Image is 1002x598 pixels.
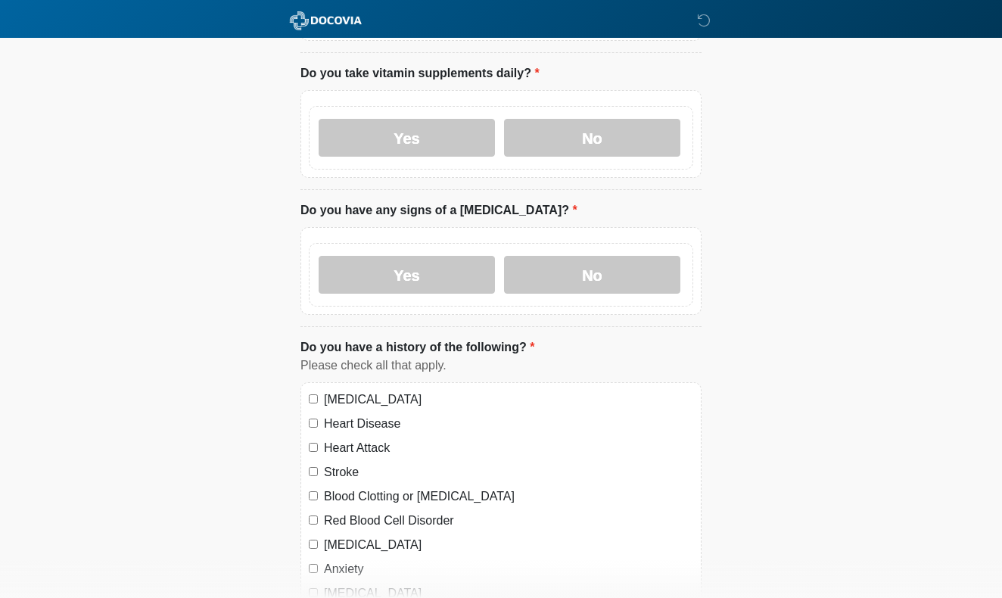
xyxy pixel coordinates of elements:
[300,338,534,357] label: Do you have a history of the following?
[324,391,693,409] label: [MEDICAL_DATA]
[504,256,680,294] label: No
[309,588,318,597] input: [MEDICAL_DATA]
[324,487,693,506] label: Blood Clotting or [MEDICAL_DATA]
[324,512,693,530] label: Red Blood Cell Disorder
[285,11,366,30] img: Evolve HRT & Wellness Logo
[309,443,318,452] input: Heart Attack
[300,201,577,220] label: Do you have any signs of a [MEDICAL_DATA]?
[300,357,702,375] div: Please check all that apply.
[309,419,318,428] input: Heart Disease
[300,64,540,83] label: Do you take vitamin supplements daily?
[324,536,693,554] label: [MEDICAL_DATA]
[324,415,693,433] label: Heart Disease
[309,491,318,500] input: Blood Clotting or [MEDICAL_DATA]
[319,256,495,294] label: Yes
[324,560,693,578] label: Anxiety
[309,564,318,573] input: Anxiety
[309,467,318,476] input: Stroke
[324,439,693,457] label: Heart Attack
[324,463,693,481] label: Stroke
[309,394,318,403] input: [MEDICAL_DATA]
[309,540,318,549] input: [MEDICAL_DATA]
[504,119,680,157] label: No
[319,119,495,157] label: Yes
[309,515,318,525] input: Red Blood Cell Disorder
